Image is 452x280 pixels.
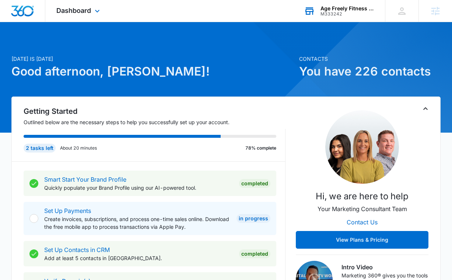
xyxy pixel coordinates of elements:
[296,231,428,249] button: View Plans & Pricing
[11,63,295,80] h1: Good afternoon, [PERSON_NAME]!
[239,179,270,188] div: Completed
[320,11,374,17] div: account id
[339,213,385,231] button: Contact Us
[44,207,91,214] a: Set Up Payments
[421,104,430,113] button: Toggle Collapse
[245,145,276,151] p: 78% complete
[24,118,286,126] p: Outlined below are the necessary steps to help you successfully set up your account.
[236,214,270,223] div: In Progress
[44,215,231,231] p: Create invoices, subscriptions, and process one-time sales online. Download the free mobile app t...
[44,184,234,192] p: Quickly populate your Brand Profile using our AI-powered tool.
[341,263,428,272] h3: Intro Video
[239,249,270,258] div: Completed
[11,55,295,63] p: [DATE] is [DATE]
[316,190,409,203] p: Hi, we are here to help
[44,254,234,262] p: Add at least 5 contacts in [GEOGRAPHIC_DATA].
[44,176,126,183] a: Smart Start Your Brand Profile
[320,6,374,11] div: account name
[24,144,56,153] div: 2 tasks left
[60,145,97,151] p: About 20 minutes
[56,7,91,14] span: Dashboard
[44,246,110,253] a: Set Up Contacts in CRM
[24,106,286,117] h2: Getting Started
[299,55,441,63] p: Contacts
[318,204,407,213] p: Your Marketing Consultant Team
[299,63,441,80] h1: You have 226 contacts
